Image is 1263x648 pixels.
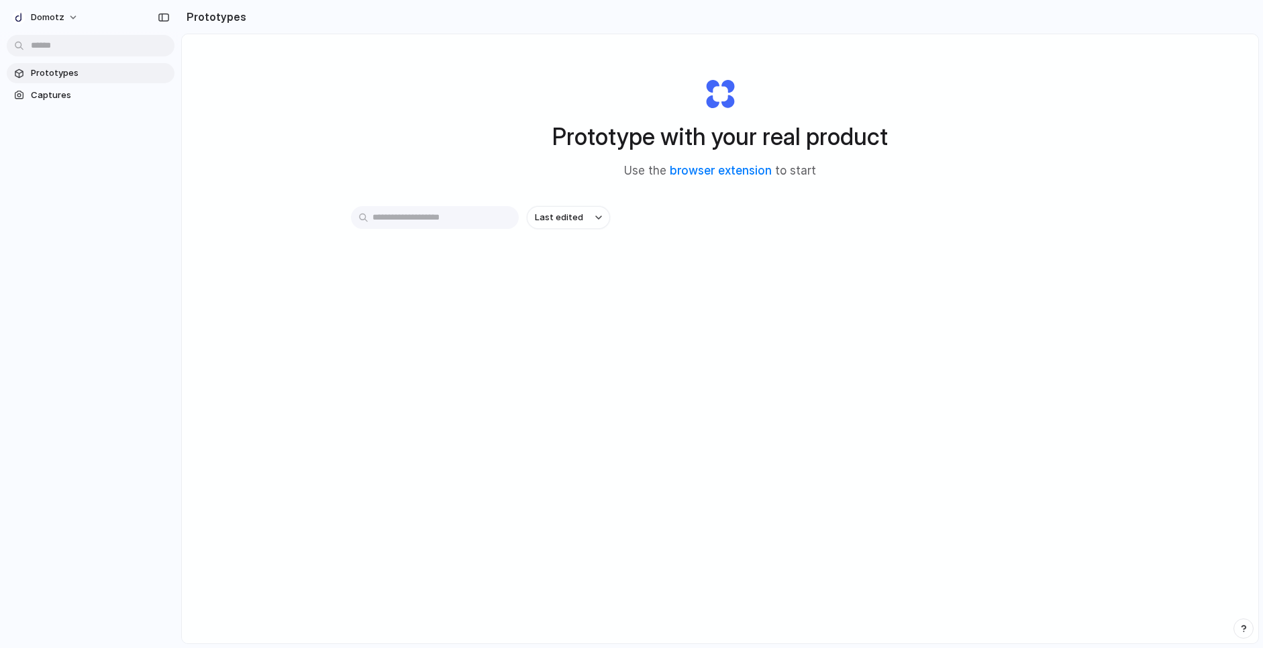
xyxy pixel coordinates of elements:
button: Last edited [527,206,610,229]
span: Last edited [535,211,583,224]
a: browser extension [670,164,772,177]
span: Domotz [31,11,64,24]
span: Use the to start [624,163,816,180]
button: Domotz [7,7,85,28]
span: Captures [31,89,169,102]
h1: Prototype with your real product [552,119,888,154]
span: Prototypes [31,66,169,80]
a: Captures [7,85,174,105]
a: Prototypes [7,63,174,83]
h2: Prototypes [181,9,246,25]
